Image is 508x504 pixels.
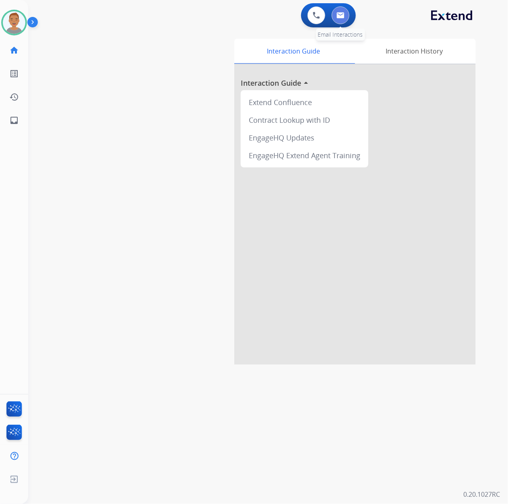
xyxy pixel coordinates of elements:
mat-icon: home [9,45,19,55]
mat-icon: inbox [9,116,19,125]
img: avatar [3,11,25,34]
div: EngageHQ Updates [244,129,365,147]
p: 0.20.1027RC [463,490,500,499]
span: Email Interactions [318,31,363,38]
mat-icon: list_alt [9,69,19,78]
div: Interaction History [353,39,476,64]
div: Extend Confluence [244,93,365,111]
div: Interaction Guide [234,39,353,64]
div: EngageHQ Extend Agent Training [244,147,365,164]
mat-icon: history [9,92,19,102]
div: Contract Lookup with ID [244,111,365,129]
